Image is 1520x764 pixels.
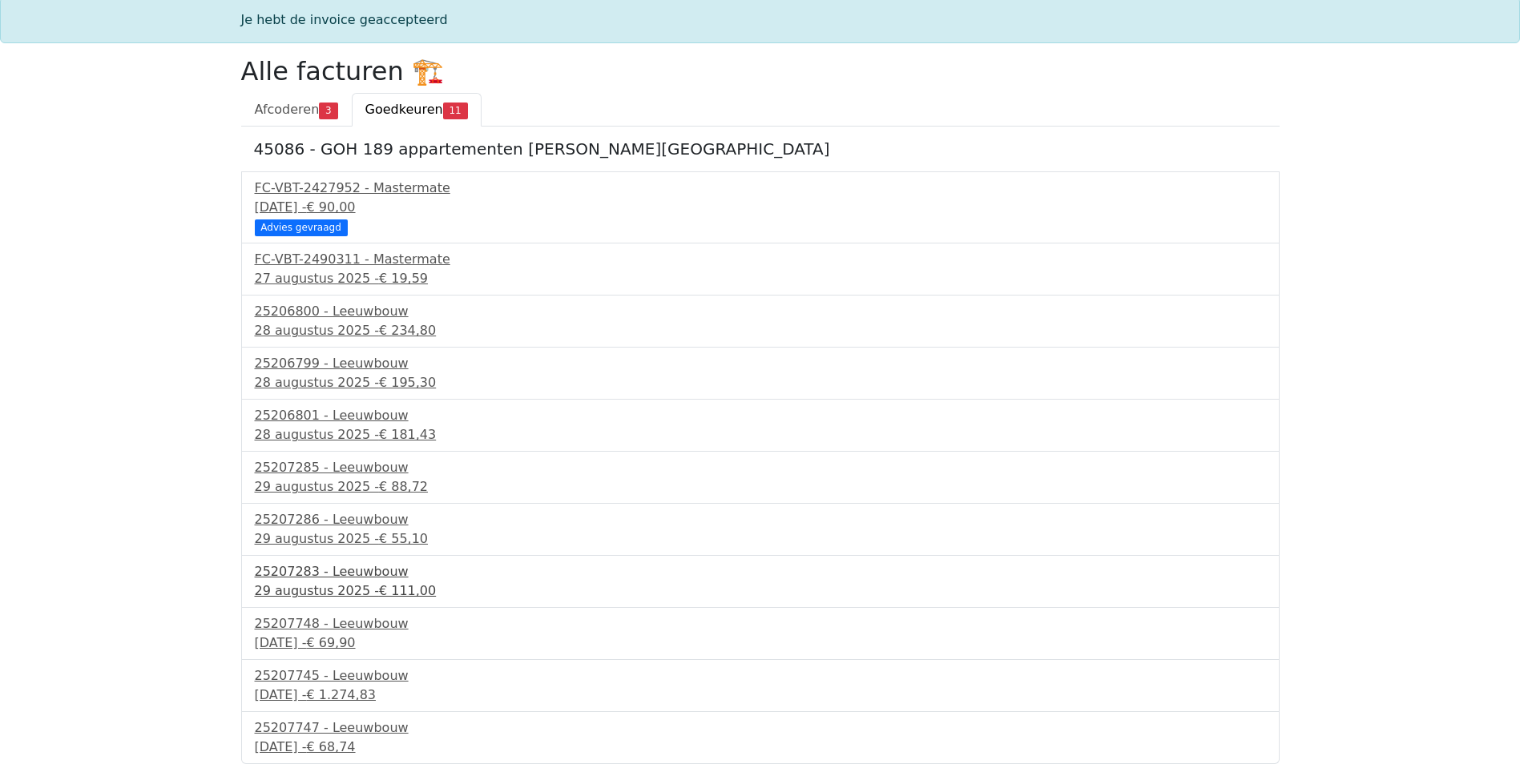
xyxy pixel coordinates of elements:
h5: 45086 - GOH 189 appartementen [PERSON_NAME][GEOGRAPHIC_DATA] [254,139,1267,159]
span: € 68,74 [306,739,355,754]
span: € 1.274,83 [306,687,376,702]
div: 29 augustus 2025 - [255,581,1266,601]
div: [DATE] - [255,686,1266,705]
a: 25207285 - Leeuwbouw29 augustus 2025 -€ 88,72 [255,458,1266,497]
a: Goedkeuren11 [352,93,482,127]
div: 29 augustus 2025 - [255,477,1266,497]
a: FC-VBT-2490311 - Mastermate27 augustus 2025 -€ 19,59 [255,250,1266,288]
span: € 19,59 [379,271,428,286]
div: [DATE] - [255,633,1266,653]
span: € 111,00 [379,583,436,598]
div: 25207747 - Leeuwbouw [255,718,1266,738]
div: Advies gevraagd [255,219,348,235]
div: 25207748 - Leeuwbouw [255,614,1266,633]
div: 25207286 - Leeuwbouw [255,510,1266,529]
div: 28 augustus 2025 - [255,373,1266,392]
div: 25206799 - Leeuwbouw [255,354,1266,373]
span: € 55,10 [379,531,428,546]
a: 25207747 - Leeuwbouw[DATE] -€ 68,74 [255,718,1266,757]
div: 28 augustus 2025 - [255,425,1266,444]
span: € 88,72 [379,479,428,494]
div: FC-VBT-2427952 - Mastermate [255,179,1266,198]
div: 25206800 - Leeuwbouw [255,302,1266,321]
div: 25207283 - Leeuwbouw [255,562,1266,581]
a: Afcoderen3 [241,93,352,127]
span: € 234,80 [379,323,436,338]
div: FC-VBT-2490311 - Mastermate [255,250,1266,269]
div: 25207745 - Leeuwbouw [255,666,1266,686]
div: 25207285 - Leeuwbouw [255,458,1266,477]
div: [DATE] - [255,738,1266,757]
div: 25206801 - Leeuwbouw [255,406,1266,425]
div: [DATE] - [255,198,1266,217]
a: 25206799 - Leeuwbouw28 augustus 2025 -€ 195,30 [255,354,1266,392]
span: € 181,43 [379,427,436,442]
span: 11 [443,103,468,119]
a: 25206800 - Leeuwbouw28 augustus 2025 -€ 234,80 [255,302,1266,340]
a: 25207748 - Leeuwbouw[DATE] -€ 69,90 [255,614,1266,653]
div: Je hebt de invoice geaccepteerd [232,10,1289,30]
span: Afcoderen [255,102,320,117]
a: FC-VBT-2427952 - Mastermate[DATE] -€ 90,00 Advies gevraagd [255,179,1266,234]
a: 25207283 - Leeuwbouw29 augustus 2025 -€ 111,00 [255,562,1266,601]
a: 25207745 - Leeuwbouw[DATE] -€ 1.274,83 [255,666,1266,705]
div: 27 augustus 2025 - [255,269,1266,288]
span: Goedkeuren [365,102,443,117]
span: € 69,90 [306,635,355,650]
div: 28 augustus 2025 - [255,321,1266,340]
div: 29 augustus 2025 - [255,529,1266,549]
h2: Alle facturen 🏗️ [241,56,1280,86]
span: 3 [319,103,337,119]
span: € 195,30 [379,375,436,390]
a: 25206801 - Leeuwbouw28 augustus 2025 -€ 181,43 [255,406,1266,444]
span: € 90,00 [306,199,355,215]
a: 25207286 - Leeuwbouw29 augustus 2025 -€ 55,10 [255,510,1266,549]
